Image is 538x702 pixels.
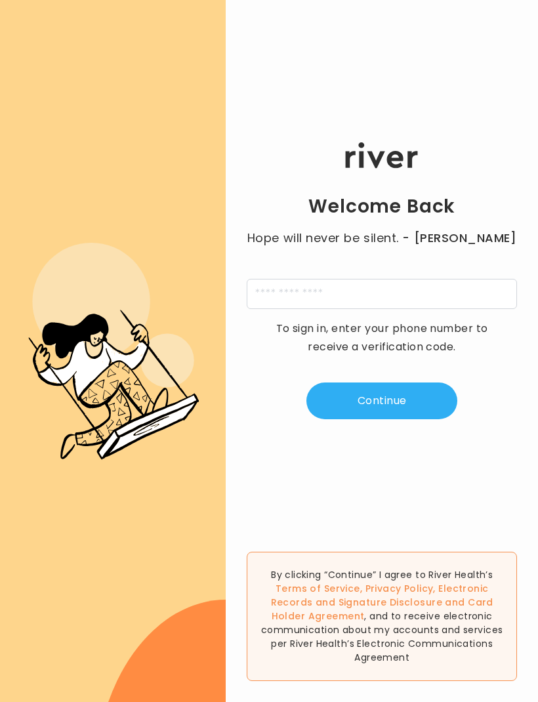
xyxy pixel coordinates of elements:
span: , , and [271,582,493,623]
div: By clicking “Continue” I agree to River Health’s [247,552,517,681]
span: , and to receive electronic communication about my accounts and services per River Health’s Elect... [261,609,503,664]
h1: Welcome Back [308,195,455,218]
button: Continue [306,382,457,419]
a: Privacy Policy [365,582,434,595]
a: Electronic Records and Signature Disclosure [271,582,489,609]
span: - [PERSON_NAME] [402,229,516,247]
p: Hope will never be silent. [247,229,517,247]
p: To sign in, enter your phone number to receive a verification code. [267,320,497,356]
a: Terms of Service [276,582,360,595]
a: Card Holder Agreement [272,596,493,623]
